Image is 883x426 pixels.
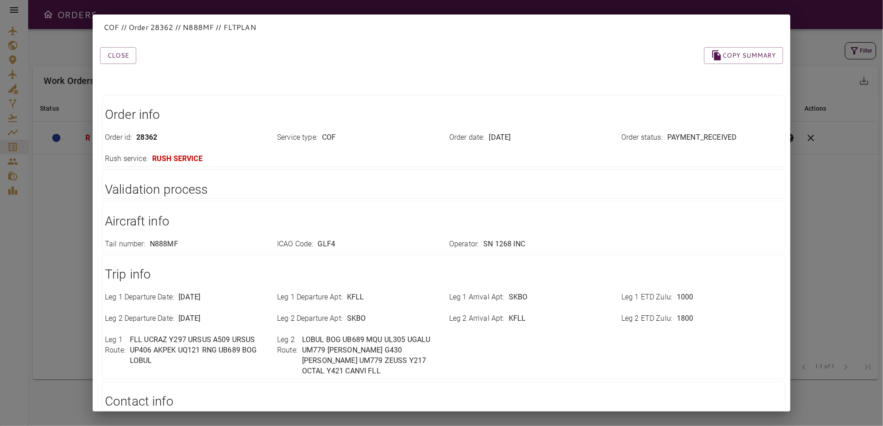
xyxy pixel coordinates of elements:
[277,239,313,250] p: ICAO Code :
[449,132,485,143] p: Order date :
[105,132,132,143] p: Order id :
[105,313,174,324] p: Leg 2 Departure Date :
[277,313,342,324] p: Leg 2 Departure Apt :
[130,335,266,366] p: FLL UCRAZ Y297 URSUS A509 URSUS UP406 AKPEK UQ121 RNG UB689 BOG LOBUL
[136,132,157,143] p: 28362
[318,239,336,250] p: GLF4
[150,239,178,250] p: N888MF
[105,212,783,230] h1: Aircraft info
[179,313,200,324] p: [DATE]
[489,132,511,143] p: [DATE]
[100,47,136,64] button: Close
[105,292,174,303] p: Leg 1 Departure Date :
[449,313,504,324] p: Leg 2 Arrival Apt :
[277,335,298,377] p: Leg 2 Route :
[105,392,783,411] h1: Contact info
[105,181,783,199] h1: Validation process
[509,313,526,324] p: KFLL
[621,313,672,324] p: Leg 2 ETD Zulu :
[509,292,528,303] p: SKBO
[621,292,672,303] p: Leg 1 ETD Zulu :
[105,106,783,124] h1: Order info
[449,239,479,250] p: Operator :
[277,292,342,303] p: Leg 1 Departure Apt :
[677,313,694,324] p: 1800
[704,47,783,64] button: Copy summary
[347,292,364,303] p: KFLL
[105,335,125,366] p: Leg 1 Route :
[179,292,200,303] p: [DATE]
[152,154,203,164] p: RUSH SERVICE
[104,22,779,33] p: COF // Order 28362 // N888MF // FLTPLAN
[322,132,336,143] p: COF
[105,265,783,284] h1: Trip info
[105,239,145,250] p: Tail number :
[667,132,737,143] p: PAYMENT_RECEIVED
[302,335,438,377] p: LOBUL BOG UB689 MQU UL305 UGALU UM779 [PERSON_NAME] G430 [PERSON_NAME] UM779 ZEUSS Y217 OCTAL Y42...
[483,239,525,250] p: SN 1268 INC
[621,132,663,143] p: Order status :
[449,292,504,303] p: Leg 1 Arrival Apt :
[105,154,148,164] p: Rush service :
[347,313,366,324] p: SKBO
[677,292,694,303] p: 1000
[277,132,317,143] p: Service type :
